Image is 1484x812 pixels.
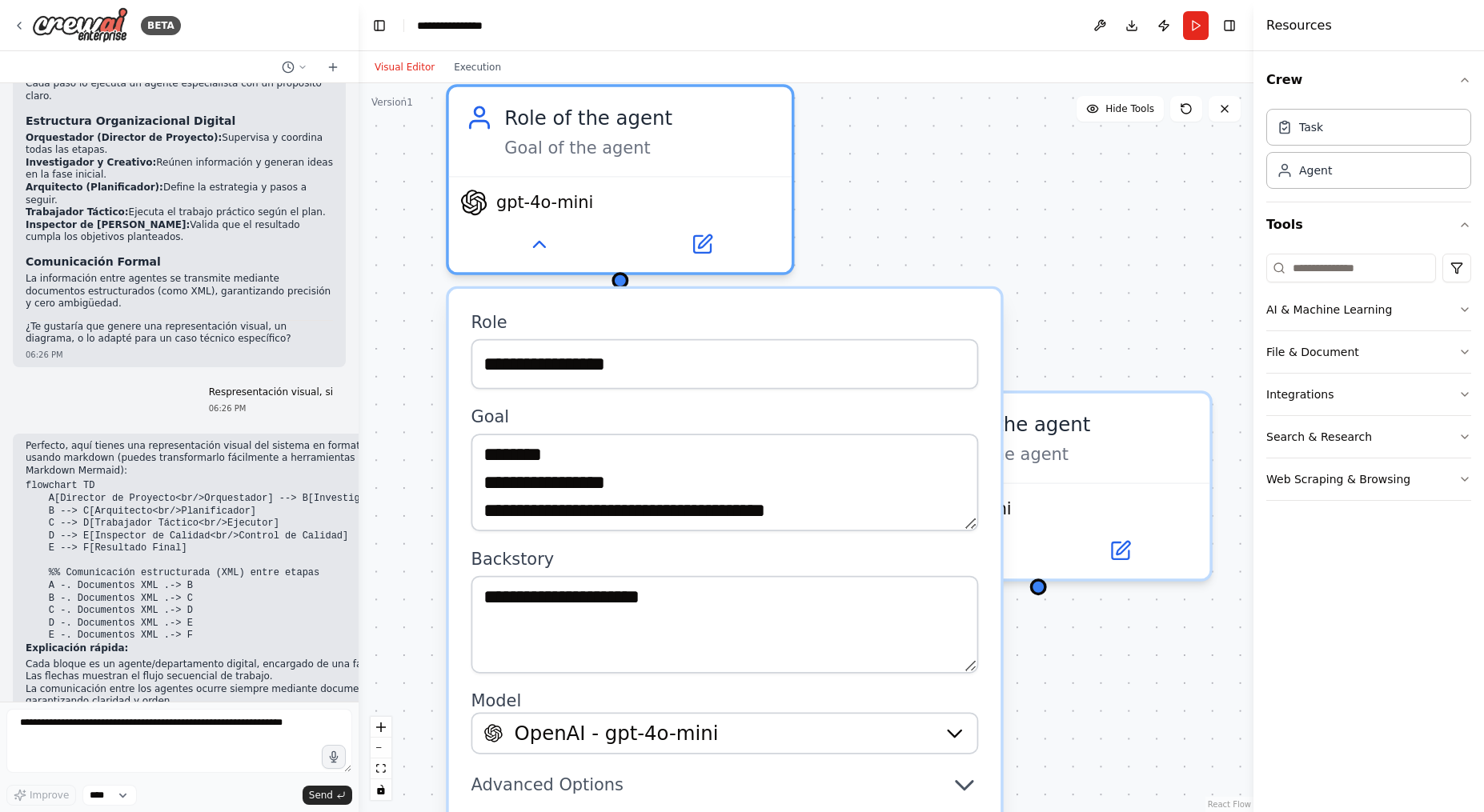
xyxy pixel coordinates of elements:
[1266,16,1332,35] h4: Resources
[26,206,333,219] li: Ejecuta el trabajo práctico según el plan.
[471,311,979,334] label: Role
[26,157,333,182] li: Reúnen información y generan ideas en la fase inicial.
[368,14,391,37] button: Hide left sidebar
[1266,331,1471,373] button: File & Document
[26,349,333,361] div: 06:26 PM
[1266,58,1471,102] button: Crew
[209,386,333,399] p: Respresentación visual, si
[26,219,190,230] strong: Inspector de [PERSON_NAME]:
[26,670,499,683] li: Las flechas muestran el flujo secuencial de trabajo.
[864,390,1213,582] div: Role of the agentGoal of the agentgpt-4o-mini
[303,786,352,805] button: Send
[26,132,222,143] strong: Orquestador (Director de Proyecto):
[1105,102,1154,115] span: Hide Tools
[371,779,391,800] button: toggle interactivity
[26,683,499,708] li: La comunicación entre los agentes ocurre siempre mediante documentos XML estructurados, garantiza...
[471,548,979,570] label: Backstory
[1266,416,1471,458] button: Search & Research
[371,758,391,779] button: fit view
[26,440,499,478] p: Perfecto, aquí tienes una representación visual del sistema en formato de diagrama de flujo usand...
[26,206,129,218] strong: Trabajador Táctico:
[471,771,979,799] button: Advanced Options
[1266,247,1471,514] div: Tools
[515,719,719,747] span: OpenAI - gpt-4o-mini
[371,96,413,109] div: Version 1
[1266,289,1471,330] button: AI & Machine Learning
[309,789,333,802] span: Send
[496,191,593,214] span: gpt-4o-mini
[1299,119,1323,135] div: Task
[444,58,511,77] button: Execution
[26,132,333,157] li: Supervisa y coordina todas las etapas.
[26,78,333,102] li: Cada paso lo ejecuta un agente especialista con un propósito claro.
[1208,800,1251,809] a: React Flow attribution
[417,18,497,34] nav: breadcrumb
[1266,374,1471,415] button: Integrations
[32,7,128,43] img: Logo
[26,273,333,310] li: La información entre agentes se transmite mediante documentos estructurados (como XML), garantiza...
[1266,458,1471,500] button: Web Scraping & Browsing
[371,717,391,738] button: zoom in
[923,410,1193,438] div: Role of the agent
[26,182,333,206] li: Define la estrategia y pasos a seguir.
[1218,14,1241,37] button: Hide right sidebar
[26,658,499,671] li: Cada bloque es un agente/departamento digital, encargado de una fase específica.
[623,228,780,262] button: Open in side panel
[26,480,499,641] code: flowchart TD A[Director de Proyecto<br/>Orquestador] --> B[Investigador<br/>+<br/>Creativo] B -->...
[6,785,76,806] button: Improve
[471,774,624,796] span: Advanced Options
[365,58,444,77] button: Visual Editor
[914,498,1011,520] span: gpt-4o-mini
[275,58,314,77] button: Switch to previous chat
[1077,96,1164,122] button: Hide Tools
[1041,534,1199,568] button: Open in side panel
[1266,202,1471,247] button: Tools
[504,104,775,132] div: Role of the agent
[371,717,391,800] div: React Flow controls
[1266,102,1471,202] div: Crew
[923,443,1193,466] div: Goal of the agent
[371,738,391,758] button: zoom out
[209,402,333,414] div: 06:26 PM
[320,58,346,77] button: Start a new chat
[26,321,333,346] p: ¿Te gustaría que genere una representación visual, un diagrama, o lo adapté para un caso técnico ...
[1299,162,1332,178] div: Agent
[26,642,128,654] strong: Explicación rápida:
[471,406,979,428] label: Goal
[26,157,156,168] strong: Investigador y Creativo:
[26,182,163,193] strong: Arquitecto (Planificador):
[471,712,979,754] button: OpenAI - gpt-4o-mini
[141,16,181,35] div: BETA
[322,745,346,769] button: Click to speak your automation idea
[26,113,333,129] h3: Estructura Organizacional Digital
[26,254,333,270] h3: Comunicación Formal
[504,137,775,159] div: Goal of the agent
[471,690,979,713] label: Model
[26,219,333,244] li: Valida que el resultado cumpla los objetivos planteados.
[30,789,69,802] span: Improve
